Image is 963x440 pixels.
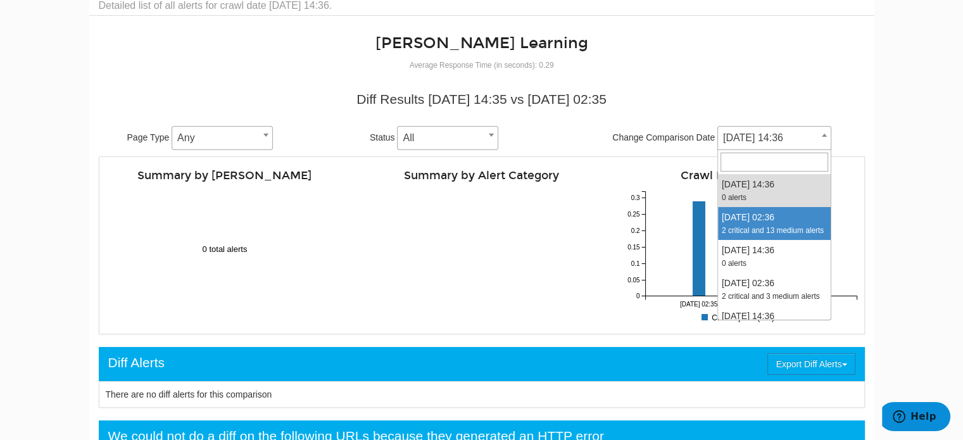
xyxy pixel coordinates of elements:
a: [PERSON_NAME] Learning [375,34,588,53]
tspan: 0.3 [631,194,639,201]
div: [DATE] 02:36 [722,277,827,302]
tspan: 0.2 [631,227,639,234]
span: All [397,126,498,150]
div: [DATE] 02:36 [722,211,827,236]
div: There are no diff alerts for this comparison [99,381,865,408]
iframe: Opens a widget where you can find more information [882,402,950,434]
h4: Crawl Rate Compare [620,170,858,182]
div: [DATE] 14:36 [722,310,827,335]
span: Status [370,132,395,142]
div: Diff Results [DATE] 14:35 vs [DATE] 02:35 [108,90,855,109]
div: [DATE] 14:36 [722,178,827,203]
small: Average Response Time (in seconds): 0.29 [410,61,554,70]
small: 2 critical and 3 medium alerts [722,292,820,301]
tspan: [DATE] 02:35 [679,301,717,308]
div: [DATE] 14:36 [722,244,827,269]
span: Change Comparison Date [612,132,715,142]
tspan: 0 [636,292,639,299]
text: 0 total alerts [203,244,248,254]
span: Any [172,129,272,147]
tspan: 0.1 [631,260,639,267]
tspan: 0.05 [627,277,640,284]
h4: Summary by [PERSON_NAME] [106,170,344,182]
span: Page Type [127,132,170,142]
span: 10/07/2025 14:36 [718,129,831,147]
tspan: 0.25 [627,211,640,218]
span: Any [172,126,273,150]
h4: Summary by Alert Category [363,170,601,182]
span: 10/07/2025 14:36 [717,126,831,150]
small: 0 alerts [722,259,746,268]
small: 2 critical and 13 medium alerts [722,226,824,235]
span: All [398,129,498,147]
tspan: 0.15 [627,244,640,251]
div: Diff Alerts [108,353,165,372]
small: 0 alerts [722,193,746,202]
button: Export Diff Alerts [767,353,855,375]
